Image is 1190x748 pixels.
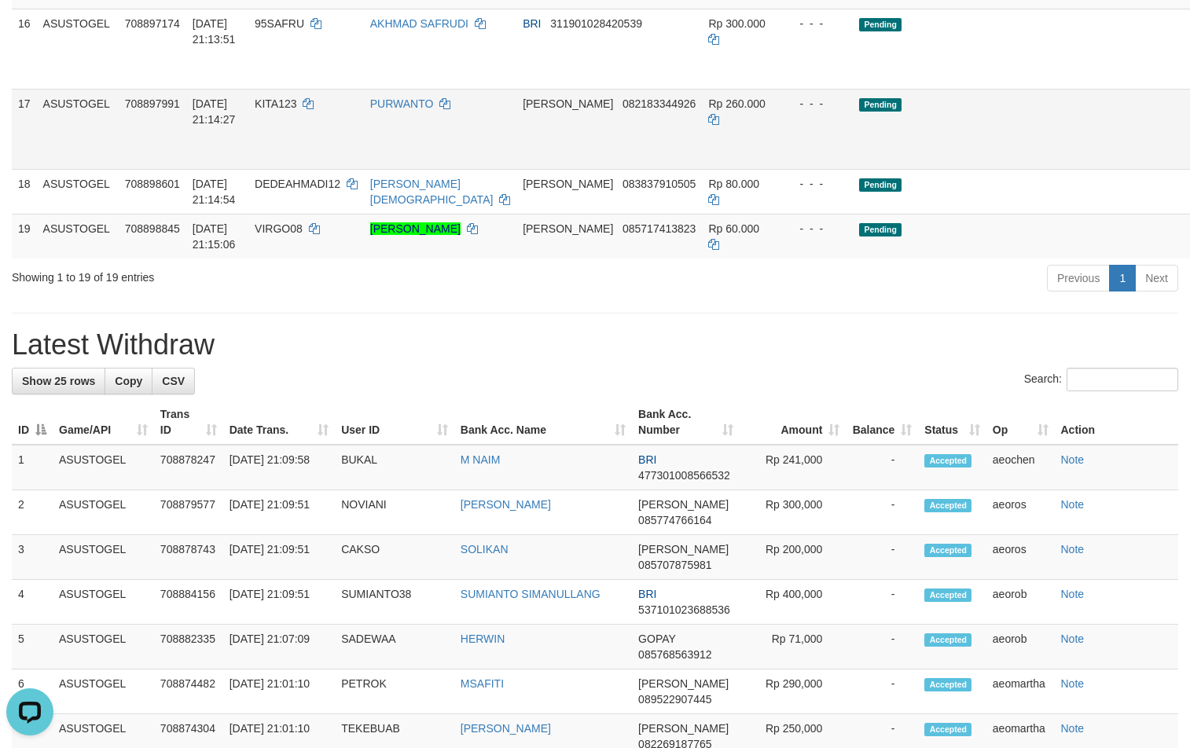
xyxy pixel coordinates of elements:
[859,98,902,112] span: Pending
[154,625,223,669] td: 708882335
[193,222,236,251] span: [DATE] 21:15:06
[154,490,223,535] td: 708879577
[523,17,541,30] span: BRI
[12,368,105,394] a: Show 25 rows
[550,17,642,30] span: Copy 311901028420539 to clipboard
[708,222,759,235] span: Rp 60.000
[1061,677,1085,690] a: Note
[787,16,847,31] div: - - -
[53,445,154,490] td: ASUSTOGEL
[924,633,971,647] span: Accepted
[154,669,223,714] td: 708874482
[1061,498,1085,511] a: Note
[1047,265,1110,291] a: Previous
[859,18,902,31] span: Pending
[846,535,918,580] td: -
[1061,453,1085,466] a: Note
[335,490,454,535] td: NOVIANI
[154,400,223,445] th: Trans ID: activate to sort column ascending
[740,669,847,714] td: Rp 290,000
[255,178,340,190] span: DEDEAHMADI12
[125,222,180,235] span: 708898845
[53,580,154,625] td: ASUSTOGEL
[193,17,236,46] span: [DATE] 21:13:51
[638,543,729,555] span: [PERSON_NAME]
[6,6,53,53] button: Open LiveChat chat widget
[12,400,53,445] th: ID: activate to sort column descending
[986,445,1055,490] td: aeochen
[846,490,918,535] td: -
[12,9,37,89] td: 16
[12,669,53,714] td: 6
[335,625,454,669] td: SADEWAA
[370,97,434,110] a: PURWANTO
[223,669,335,714] td: [DATE] 21:01:10
[125,178,180,190] span: 708898601
[986,400,1055,445] th: Op: activate to sort column ascending
[846,669,918,714] td: -
[12,625,53,669] td: 5
[632,400,740,445] th: Bank Acc. Number: activate to sort column ascending
[859,178,902,192] span: Pending
[12,329,1178,361] h1: Latest Withdraw
[924,499,971,512] span: Accepted
[1061,588,1085,600] a: Note
[223,625,335,669] td: [DATE] 21:07:09
[740,580,847,625] td: Rp 400,000
[638,469,730,482] span: Copy 477301008566532 to clipboard
[193,97,236,126] span: [DATE] 21:14:27
[223,400,335,445] th: Date Trans.: activate to sort column ascending
[986,625,1055,669] td: aeorob
[986,580,1055,625] td: aeorob
[53,535,154,580] td: ASUSTOGEL
[787,176,847,192] div: - - -
[638,677,729,690] span: [PERSON_NAME]
[523,222,613,235] span: [PERSON_NAME]
[37,89,119,169] td: ASUSTOGEL
[223,445,335,490] td: [DATE] 21:09:58
[12,169,37,214] td: 18
[461,722,551,735] a: [PERSON_NAME]
[53,490,154,535] td: ASUSTOGEL
[461,453,501,466] a: M NAIM
[740,490,847,535] td: Rp 300,000
[12,263,484,285] div: Showing 1 to 19 of 19 entries
[924,544,971,557] span: Accepted
[638,453,656,466] span: BRI
[105,368,152,394] a: Copy
[638,648,711,661] span: Copy 085768563912 to clipboard
[335,580,454,625] td: SUMIANTO38
[708,97,765,110] span: Rp 260.000
[335,535,454,580] td: CAKSO
[154,535,223,580] td: 708878743
[37,214,119,258] td: ASUSTOGEL
[623,97,696,110] span: Copy 082183344926 to clipboard
[125,97,180,110] span: 708897991
[22,375,95,387] span: Show 25 rows
[335,669,454,714] td: PETROK
[638,632,675,645] span: GOPAY
[370,178,494,206] a: [PERSON_NAME][DEMOGRAPHIC_DATA]
[638,559,711,571] span: Copy 085707875981 to clipboard
[12,535,53,580] td: 3
[924,723,971,736] span: Accepted
[1109,265,1136,291] a: 1
[924,678,971,691] span: Accepted
[461,543,509,555] a: SOLIKAN
[638,588,656,600] span: BRI
[53,669,154,714] td: ASUSTOGEL
[335,445,454,490] td: BUKAL
[12,214,37,258] td: 19
[638,693,711,706] span: Copy 089522907445 to clipboard
[461,632,505,645] a: HERWIN
[1135,265,1178,291] a: Next
[638,603,730,616] span: Copy 537101023688536 to clipboard
[255,17,304,30] span: 95SAFRU
[255,97,296,110] span: KITA123
[623,222,696,235] span: Copy 085717413823 to clipboard
[162,375,185,387] span: CSV
[986,535,1055,580] td: aeoros
[523,178,613,190] span: [PERSON_NAME]
[12,445,53,490] td: 1
[154,580,223,625] td: 708884156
